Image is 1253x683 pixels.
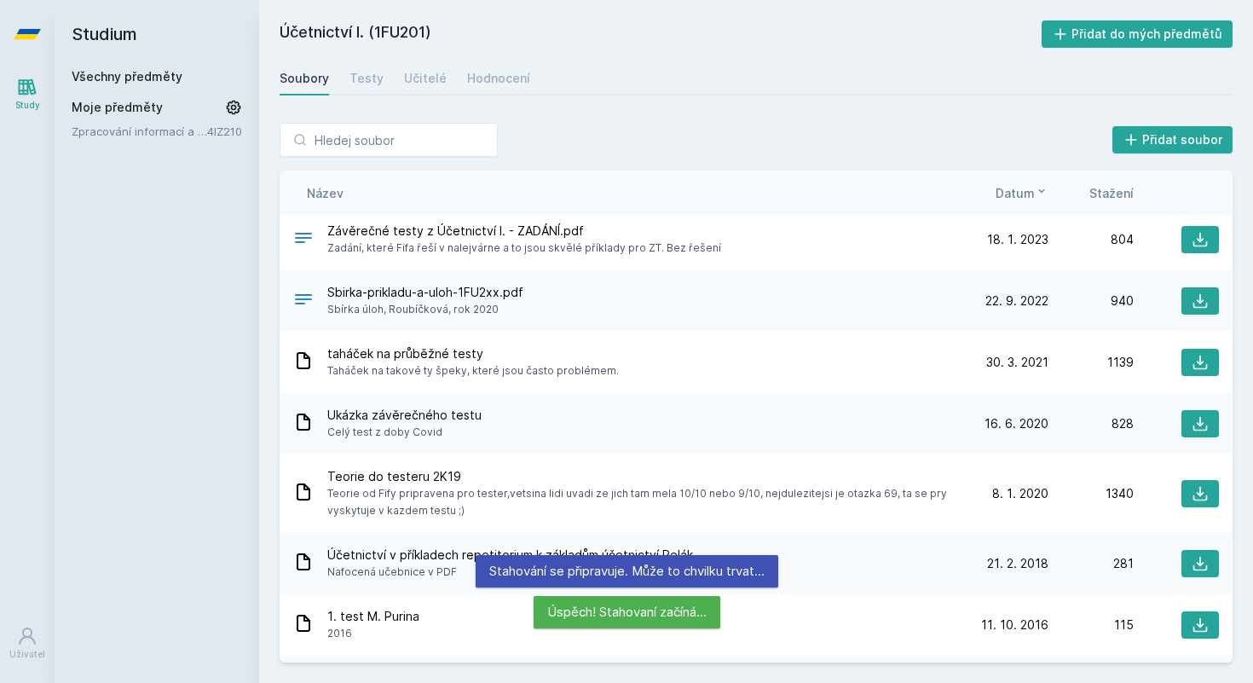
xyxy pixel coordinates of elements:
[72,99,163,116] span: Moje předměty
[327,345,619,362] span: taháček na průběžné testy
[534,596,720,628] div: Úspěch! Stahovaní začíná…
[467,70,530,87] div: Hodnocení
[986,354,1048,371] span: 30. 3. 2021
[3,617,51,669] a: Uživatel
[996,184,1048,202] button: Datum
[981,616,1048,634] span: 11. 10. 2016
[280,20,1042,48] h2: Účetnictví I. (1FU201)
[1048,415,1134,432] div: 828
[1048,555,1134,572] div: 281
[985,292,1048,310] span: 22. 9. 2022
[1048,231,1134,248] div: 804
[72,69,182,84] a: Všechny předměty
[996,184,1035,202] span: Datum
[327,407,482,424] span: Ukázka závěrečného testu
[327,485,956,519] span: Teorie od Fify pripravena pro tester,vetsina lidi uvadi ze jich tam mela 10/10 nebo 9/10, nejdule...
[987,231,1048,248] span: 18. 1. 2023
[327,362,619,379] span: Taháček na takové ty špeky, které jsou často problémem.
[1048,485,1134,502] div: 1340
[15,99,40,112] div: Study
[327,547,693,564] span: Účetnictví v příkladech repetitorium k základům účetnictví Pelák
[349,70,384,87] div: Testy
[327,301,523,318] span: Sbírka úloh, Roubíčková, rok 2020
[72,123,207,140] a: Zpracování informací a znalostí
[1089,184,1134,202] button: Stažení
[404,61,447,96] a: Učitelé
[327,223,721,240] span: Závěrečné testy z Účetnictví I. - ZADÁNÍ.pdf
[327,564,693,581] span: Nafocená učebnice v PDF
[1042,20,1233,48] button: Přidat do mých předmětů
[3,68,51,120] a: Study
[1048,616,1134,634] div: 115
[280,70,329,87] div: Soubory
[280,123,498,157] input: Hledej soubor
[1048,292,1134,310] div: 940
[1112,126,1233,153] button: Přidat soubor
[992,485,1048,502] span: 8. 1. 2020
[293,228,314,252] div: PDF
[984,415,1048,432] span: 16. 6. 2020
[476,555,778,587] div: Stahování se připravuje. Může to chvilku trvat…
[327,468,956,485] span: Teorie do testeru 2K19
[349,61,384,96] a: Testy
[207,124,242,138] a: 4IZ210
[327,625,419,642] span: 2016
[307,184,344,202] button: Název
[293,289,314,314] div: PDF
[1048,354,1134,371] div: 1139
[327,284,523,301] span: Sbirka-prikladu-a-uloh-1FU2xx.pdf
[987,555,1048,572] span: 21. 2. 2018
[9,648,45,661] div: Uživatel
[327,608,419,625] span: 1. test M. Purina
[404,70,447,87] div: Učitelé
[327,424,482,441] span: Celý test z doby Covid
[280,61,329,96] a: Soubory
[327,240,721,257] span: Zadání, které Fifa řeší v nalejvárne a to jsou skvělé příklady pro ZT. Bez řešení
[467,61,530,96] a: Hodnocení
